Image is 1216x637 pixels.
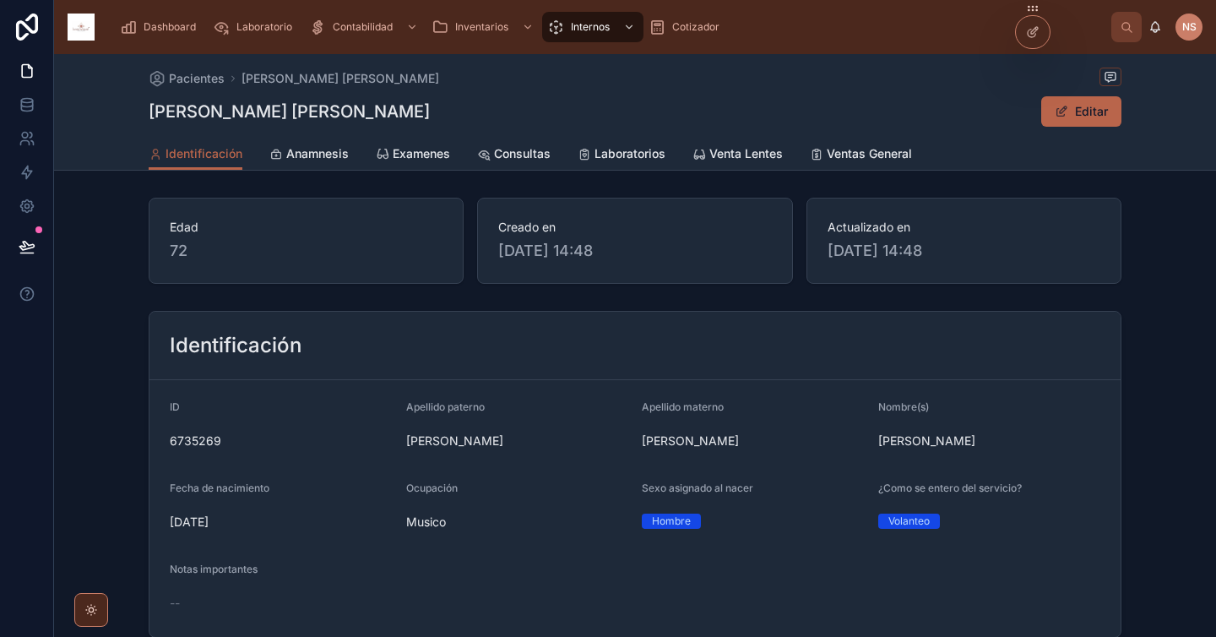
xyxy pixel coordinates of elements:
a: Contabilidad [304,12,426,42]
span: Identificación [166,145,242,162]
span: Inventarios [455,20,508,34]
span: Internos [571,20,610,34]
span: Cotizador [672,20,719,34]
span: Actualizado en [828,219,1100,236]
span: [DATE] 14:48 [498,239,771,263]
span: Consultas [494,145,551,162]
img: App logo [68,14,95,41]
span: Anamnesis [286,145,349,162]
div: scrollable content [108,8,1111,46]
span: ¿Como se entero del servicio? [878,482,1022,494]
span: [DATE] 14:48 [828,239,1100,263]
a: Identificación [149,139,242,171]
span: Notas importantes [170,563,258,575]
a: Inventarios [426,12,542,42]
span: Musico [406,514,629,531]
a: [PERSON_NAME] [PERSON_NAME] [242,70,439,87]
span: Examenes [393,145,450,162]
span: Nombre(s) [878,400,929,413]
span: Pacientes [169,70,225,87]
button: Editar [1041,96,1121,127]
a: Examenes [376,139,450,172]
span: Venta Lentes [709,145,783,162]
h2: Identificación [170,332,301,359]
span: ID [170,400,180,413]
div: Hombre [652,514,691,529]
a: Laboratorio [208,12,304,42]
a: Anamnesis [269,139,349,172]
a: Dashboard [115,12,208,42]
a: Laboratorios [578,139,665,172]
div: Volanteo [888,514,930,529]
span: Apellido materno [642,400,724,413]
span: [PERSON_NAME] [878,433,1101,449]
span: Sexo asignado al nacer [642,482,753,494]
a: Cotizador [643,12,731,42]
span: Ocupación [406,482,458,494]
span: Contabilidad [333,20,393,34]
span: Fecha de nacimiento [170,482,269,494]
h1: [PERSON_NAME] [PERSON_NAME] [149,100,430,123]
span: Edad [170,219,442,236]
a: Ventas General [810,139,912,172]
span: NS [1182,20,1197,34]
span: [DATE] [170,514,393,531]
span: Dashboard [144,20,196,34]
span: Apellido paterno [406,400,485,413]
span: Laboratorios [594,145,665,162]
a: Internos [542,12,643,42]
span: Creado en [498,219,771,236]
span: 72 [170,239,442,263]
a: Consultas [477,139,551,172]
span: Laboratorio [236,20,292,34]
span: [PERSON_NAME] [642,433,865,449]
span: Ventas General [827,145,912,162]
span: [PERSON_NAME] [406,433,629,449]
a: Venta Lentes [692,139,783,172]
span: -- [170,595,180,612]
a: Pacientes [149,70,225,87]
span: 6735269 [170,433,393,449]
